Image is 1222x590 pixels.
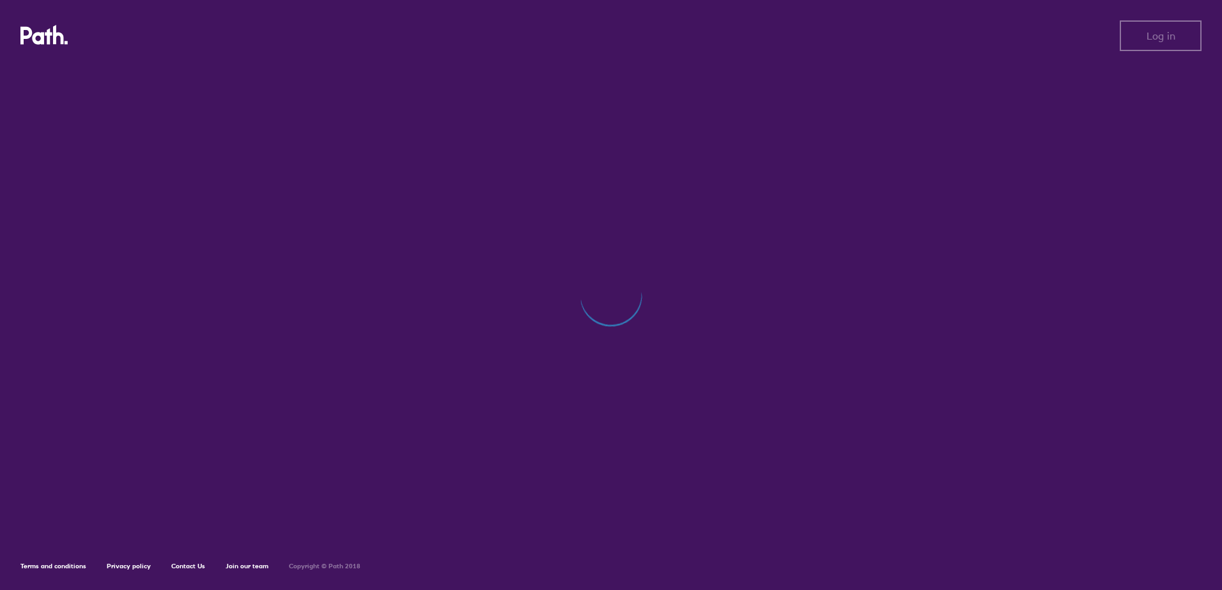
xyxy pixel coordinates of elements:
[289,563,360,570] h6: Copyright © Path 2018
[171,562,205,570] a: Contact Us
[107,562,151,570] a: Privacy policy
[20,562,86,570] a: Terms and conditions
[1120,20,1202,51] button: Log in
[226,562,268,570] a: Join our team
[1147,30,1175,42] span: Log in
